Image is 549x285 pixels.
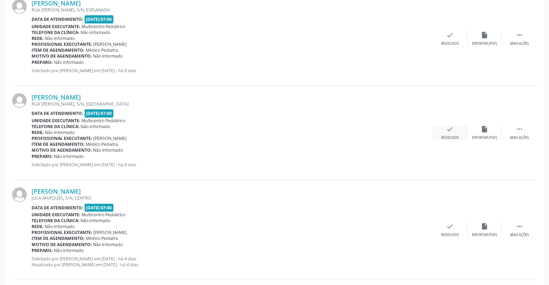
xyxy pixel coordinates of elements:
[82,24,126,30] span: Multicentro Pediátrico
[86,235,118,241] span: Médico Pediatra
[510,233,529,237] div: Mais ações
[441,233,459,237] div: Resolvido
[45,129,75,135] span: Não informado
[32,187,81,195] a: [PERSON_NAME]
[32,118,80,124] b: Unidade executante:
[32,47,85,53] b: Item de agendamento:
[94,229,127,235] span: [PERSON_NAME]
[32,110,83,116] b: Data de atendimento:
[472,135,497,140] div: Exportar (PDF)
[32,53,92,59] b: Motivo de agendamento:
[93,53,123,59] span: Não informado
[81,30,111,35] span: Não informado
[81,218,111,224] span: Não informado
[32,16,83,22] b: Data de atendimento:
[32,135,92,141] b: Profissional executante:
[32,41,92,47] b: Profissional executante:
[45,224,75,229] span: Não informado
[12,93,27,108] img: img
[516,31,523,39] i: 
[93,242,123,248] span: Não informado
[516,125,523,133] i: 
[481,125,489,133] i: insert_drive_file
[54,59,84,65] span: Não informado
[32,68,433,74] p: Solicitado por [PERSON_NAME] em [DATE] - há 8 dias
[86,47,118,53] span: Médico Pediatra
[93,147,123,153] span: Não informado
[472,233,497,237] div: Exportar (PDF)
[32,229,92,235] b: Profissional executante:
[32,93,81,101] a: [PERSON_NAME]
[32,141,85,147] b: Item de agendamento:
[85,15,114,23] span: [DATE] 07:00
[32,162,433,168] p: Solicitado por [PERSON_NAME] em [DATE] - há 8 dias
[441,135,459,140] div: Resolvido
[32,195,433,201] div: JUCA MARQUES, S/N, CENTRO
[32,124,79,129] b: Telefone da clínica:
[32,30,79,35] b: Telefone da clínica:
[32,242,92,248] b: Motivo de agendamento:
[94,41,127,47] span: [PERSON_NAME]
[45,35,75,41] span: Não informado
[510,41,529,46] div: Mais ações
[32,153,53,159] b: Preparo:
[446,125,454,133] i: check
[32,212,80,218] b: Unidade executante:
[446,31,454,39] i: check
[481,31,489,39] i: insert_drive_file
[32,218,79,224] b: Telefone da clínica:
[32,101,433,107] div: RUA [PERSON_NAME], S/N, [GEOGRAPHIC_DATA]
[516,223,523,230] i: 
[32,235,85,241] b: Item de agendamento:
[85,204,114,212] span: [DATE] 07:00
[32,24,80,30] b: Unidade executante:
[32,256,433,268] p: Solicitado por [PERSON_NAME] em [DATE] - há 4 dias Atualizado por [PERSON_NAME] em [DATE] - há 4 ...
[85,109,114,117] span: [DATE] 07:00
[32,7,433,13] div: RUA [PERSON_NAME], S/N, ESPLANADA
[32,205,83,211] b: Data de atendimento:
[54,153,84,159] span: Não informado
[446,223,454,230] i: check
[32,35,44,41] b: Rede:
[32,147,92,153] b: Motivo de agendamento:
[481,223,489,230] i: insert_drive_file
[32,129,44,135] b: Rede:
[86,141,118,147] span: Médico Pediatra
[32,248,53,253] b: Preparo:
[81,124,111,129] span: Não informado
[94,135,127,141] span: [PERSON_NAME]
[32,59,53,65] b: Preparo:
[54,248,84,253] span: Não informado
[12,187,27,202] img: img
[441,41,459,46] div: Resolvido
[510,135,529,140] div: Mais ações
[82,212,126,218] span: Multicentro Pediátrico
[82,118,126,124] span: Multicentro Pediátrico
[32,224,44,229] b: Rede:
[472,41,497,46] div: Exportar (PDF)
